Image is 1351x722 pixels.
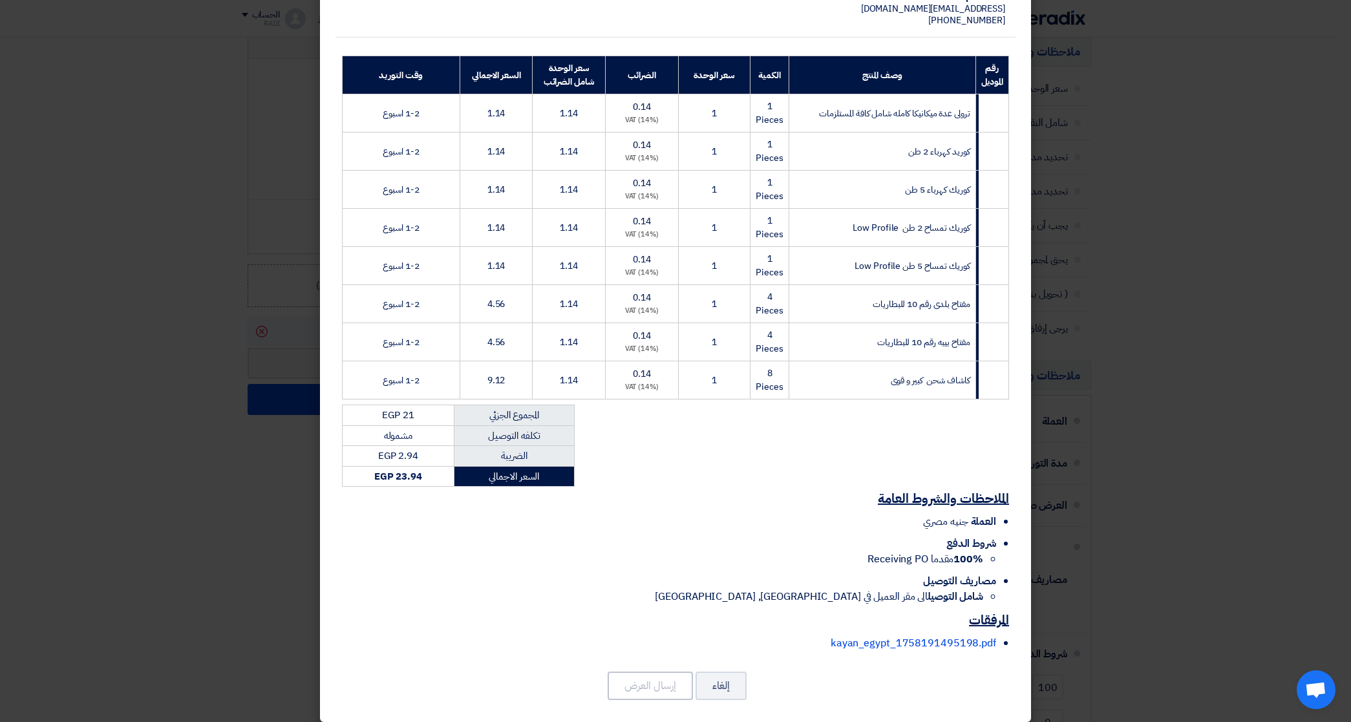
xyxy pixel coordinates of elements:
[560,259,578,273] span: 1.14
[756,214,783,241] span: 1 Pieces
[560,374,578,387] span: 1.14
[454,405,574,426] td: المجموع الجزئي
[487,221,505,235] span: 1.14
[853,221,970,235] span: كوريك تمساح 2 طن Low Profile
[712,183,717,196] span: 1
[633,100,651,114] span: 0.14
[855,259,970,273] span: كوريك تمساح 5 طن Low Profile
[712,221,717,235] span: 1
[633,176,651,190] span: 0.14
[611,382,673,393] div: (14%) VAT
[454,425,574,446] td: تكلفه التوصيل
[611,229,673,240] div: (14%) VAT
[905,183,970,196] span: كوريك كهرباء 5 طن
[750,56,789,94] th: الكمية
[454,446,574,467] td: الضريبة
[756,328,783,356] span: 4 Pieces
[756,252,783,279] span: 1 Pieces
[342,589,983,604] li: الى مقر العميل في [GEOGRAPHIC_DATA], [GEOGRAPHIC_DATA]
[975,56,1008,94] th: رقم الموديل
[374,469,422,483] strong: EGP 23.94
[560,145,578,158] span: 1.14
[378,449,418,463] span: EGP 2.94
[560,107,578,120] span: 1.14
[383,335,419,349] span: 1-2 اسبوع
[383,374,419,387] span: 1-2 اسبوع
[971,514,996,529] span: العملة
[611,268,673,279] div: (14%) VAT
[819,107,970,120] span: ترولى عدة ميكانيكا كامله شامل كافة المستلزمات
[633,253,651,266] span: 0.14
[611,344,673,355] div: (14%) VAT
[343,56,460,94] th: وقت التوريد
[560,297,578,311] span: 1.14
[756,138,783,165] span: 1 Pieces
[712,374,717,387] span: 1
[383,221,419,235] span: 1-2 اسبوع
[861,2,1005,16] span: [EMAIL_ADDRESS][DOMAIN_NAME]
[608,672,693,700] button: إرسال العرض
[633,329,651,343] span: 0.14
[633,138,651,152] span: 0.14
[487,374,505,387] span: 9.12
[454,466,574,487] td: السعر الاجمالي
[712,107,717,120] span: 1
[756,366,783,394] span: 8 Pieces
[487,183,505,196] span: 1.14
[928,14,1005,27] span: [PHONE_NUMBER]
[696,672,747,700] button: إلغاء
[383,297,419,311] span: 1-2 اسبوع
[923,573,996,589] span: مصاريف التوصيل
[712,297,717,311] span: 1
[633,215,651,228] span: 0.14
[611,153,673,164] div: (14%) VAT
[383,145,419,158] span: 1-2 اسبوع
[560,335,578,349] span: 1.14
[487,259,505,273] span: 1.14
[969,610,1009,630] u: المرفقات
[384,429,412,443] span: مشموله
[756,290,783,317] span: 4 Pieces
[343,405,454,426] td: EGP 21
[953,551,983,567] strong: 100%
[831,635,996,651] a: kayan_egypt_1758191495198.pdf
[923,514,968,529] span: جنيه مصري
[1297,670,1335,709] div: Open chat
[560,221,578,235] span: 1.14
[460,56,532,94] th: السعر الاجمالي
[383,183,419,196] span: 1-2 اسبوع
[789,56,975,94] th: وصف المنتج
[877,335,970,349] span: مفتاح بيبه رقم 10 للبطاريات
[487,145,505,158] span: 1.14
[383,259,419,273] span: 1-2 اسبوع
[678,56,750,94] th: سعر الوحدة
[891,374,970,387] span: كاشاف شحن كبير و قوى
[756,176,783,203] span: 1 Pieces
[756,100,783,127] span: 1 Pieces
[946,536,996,551] span: شروط الدفع
[611,115,673,126] div: (14%) VAT
[873,297,970,311] span: مفتاح بلدى رقم 10 للبطاريات
[633,367,651,381] span: 0.14
[560,183,578,196] span: 1.14
[605,56,678,94] th: الضرائب
[712,259,717,273] span: 1
[487,107,505,120] span: 1.14
[487,335,505,349] span: 4.56
[533,56,606,94] th: سعر الوحدة شامل الضرائب
[383,107,419,120] span: 1-2 اسبوع
[928,589,983,604] strong: شامل التوصيل
[611,191,673,202] div: (14%) VAT
[878,489,1009,508] u: الملاحظات والشروط العامة
[867,551,983,567] span: مقدما Receiving PO
[712,145,717,158] span: 1
[633,291,651,304] span: 0.14
[611,306,673,317] div: (14%) VAT
[712,335,717,349] span: 1
[908,145,970,158] span: كوريد كهرباء 2 طن
[487,297,505,311] span: 4.56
